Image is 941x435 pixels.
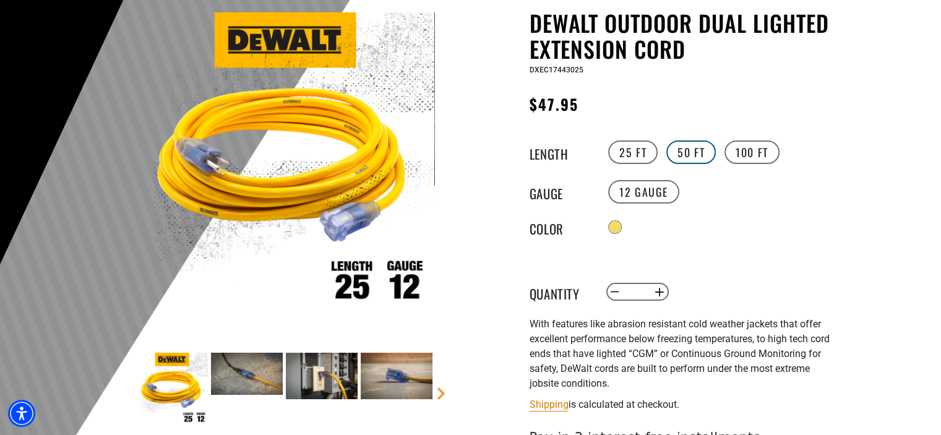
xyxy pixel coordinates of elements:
[724,140,780,164] label: 100 FT
[530,318,830,389] span: With features like abrasion resistant cold weather jackets that offer excellent performance below...
[608,140,658,164] label: 25 FT
[530,10,833,62] h1: DEWALT Outdoor Dual Lighted Extension Cord
[530,284,591,300] label: Quantity
[530,219,591,235] legend: Color
[530,398,569,410] a: Shipping
[530,144,591,160] legend: Length
[530,184,591,200] legend: Gauge
[530,93,578,115] span: $47.95
[8,400,35,427] div: Accessibility Menu
[530,396,833,413] div: is calculated at checkout.
[435,387,447,400] a: Next
[608,180,679,204] label: 12 Gauge
[666,140,716,164] label: 50 FT
[530,66,583,74] span: DXEC17443025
